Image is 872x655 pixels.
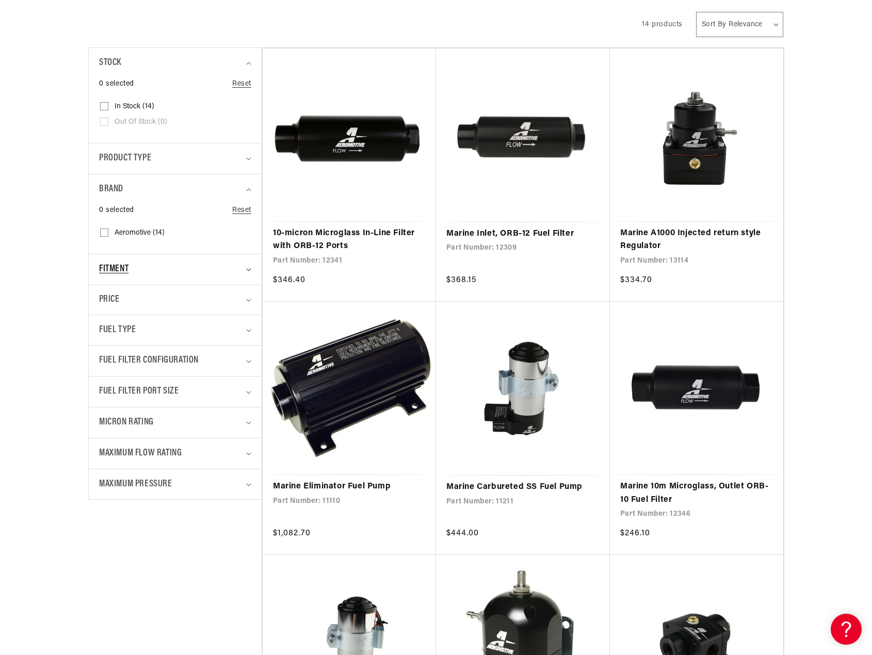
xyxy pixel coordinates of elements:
summary: Fitment (0 selected) [99,254,251,285]
span: Fitment [99,262,128,277]
summary: Micron Rating (0 selected) [99,407,251,438]
summary: Fuel Type (0 selected) [99,315,251,346]
a: Marine Carbureted SS Fuel Pump [446,481,600,494]
a: Marine 10m Microglass, Outlet ORB-10 Fuel Filter [620,480,773,506]
a: Marine A1000 Injected return style Regulator [620,227,773,253]
span: Fuel Filter Port Size [99,384,179,399]
span: Price [99,293,119,307]
summary: Product type (0 selected) [99,143,251,174]
span: Micron Rating [99,415,154,430]
span: Out of stock (0) [115,118,167,127]
span: In stock (14) [115,102,154,111]
a: Marine Eliminator Fuel Pump [273,480,426,494]
a: Marine Inlet, ORB-12 Fuel Filter [446,227,600,241]
summary: Price [99,285,251,315]
span: Product type [99,151,151,166]
summary: Maximum Flow Rating (0 selected) [99,438,251,469]
summary: Brand (0 selected) [99,174,251,205]
a: Reset [232,78,251,90]
a: 10-micron Microglass In-Line Filter with ORB-12 Ports [273,227,426,253]
a: Reset [232,205,251,216]
span: Fuel Type [99,323,136,338]
span: 0 selected [99,78,134,90]
span: 0 selected [99,205,134,216]
summary: Maximum Pressure (0 selected) [99,469,251,500]
span: 14 products [642,21,683,28]
span: Brand [99,182,123,197]
span: Fuel Filter Configuration [99,353,199,368]
span: Maximum Pressure [99,477,172,492]
summary: Stock (0 selected) [99,48,251,78]
span: Maximum Flow Rating [99,446,182,461]
summary: Fuel Filter Port Size (0 selected) [99,376,251,407]
span: Aeromotive (14) [115,228,165,238]
summary: Fuel Filter Configuration (0 selected) [99,346,251,376]
span: Stock [99,56,121,71]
